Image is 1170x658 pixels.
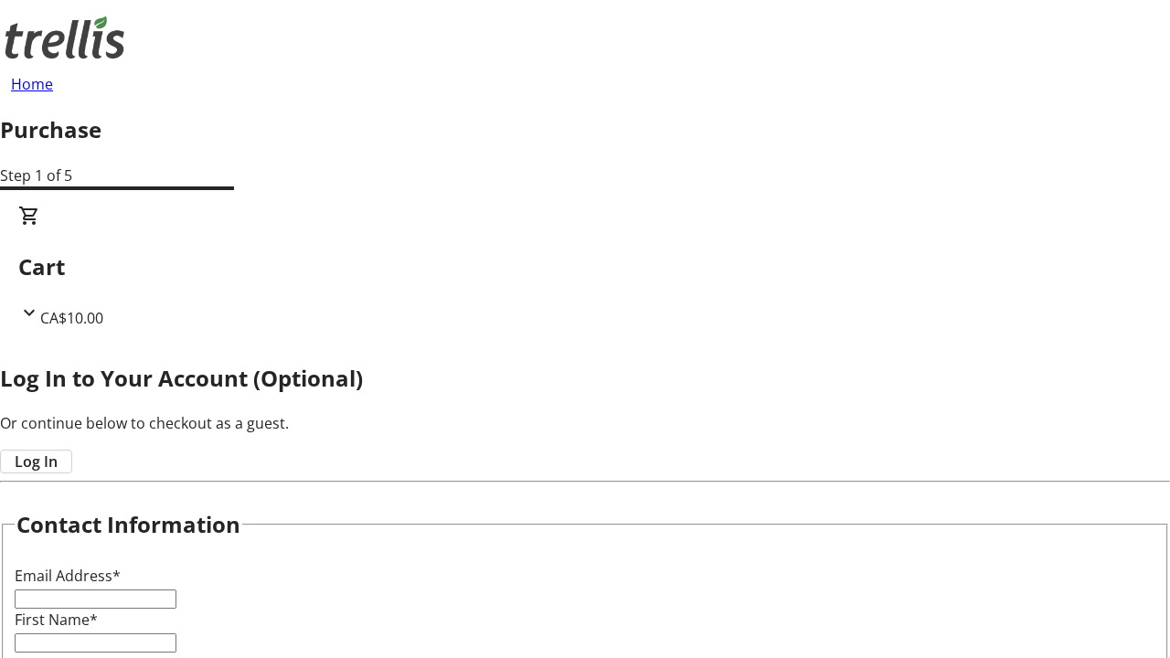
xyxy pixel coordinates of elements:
[16,508,240,541] h2: Contact Information
[15,566,121,586] label: Email Address*
[15,610,98,630] label: First Name*
[18,250,1152,283] h2: Cart
[18,205,1152,329] div: CartCA$10.00
[40,308,103,328] span: CA$10.00
[15,451,58,472] span: Log In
